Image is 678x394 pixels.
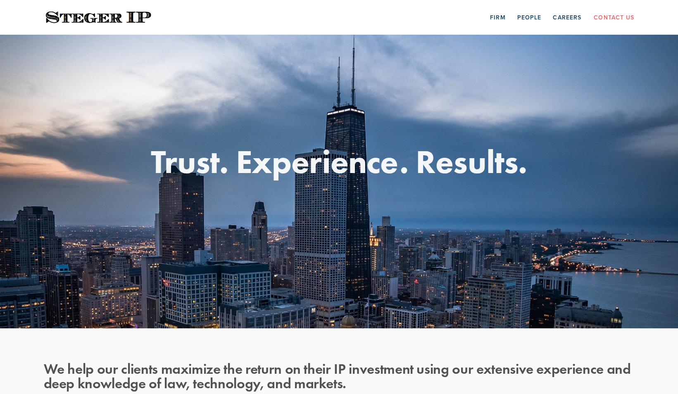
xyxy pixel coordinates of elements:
a: Firm [490,11,505,24]
a: Careers [553,11,581,24]
img: Steger IP | Trust. Experience. Results. [44,9,153,26]
h1: Trust. Experience. Results. [44,145,635,178]
a: People [517,11,542,24]
a: Contact Us [594,11,634,24]
h2: We help our clients maximize the return on their IP investment using our extensive experience and... [44,361,635,390]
